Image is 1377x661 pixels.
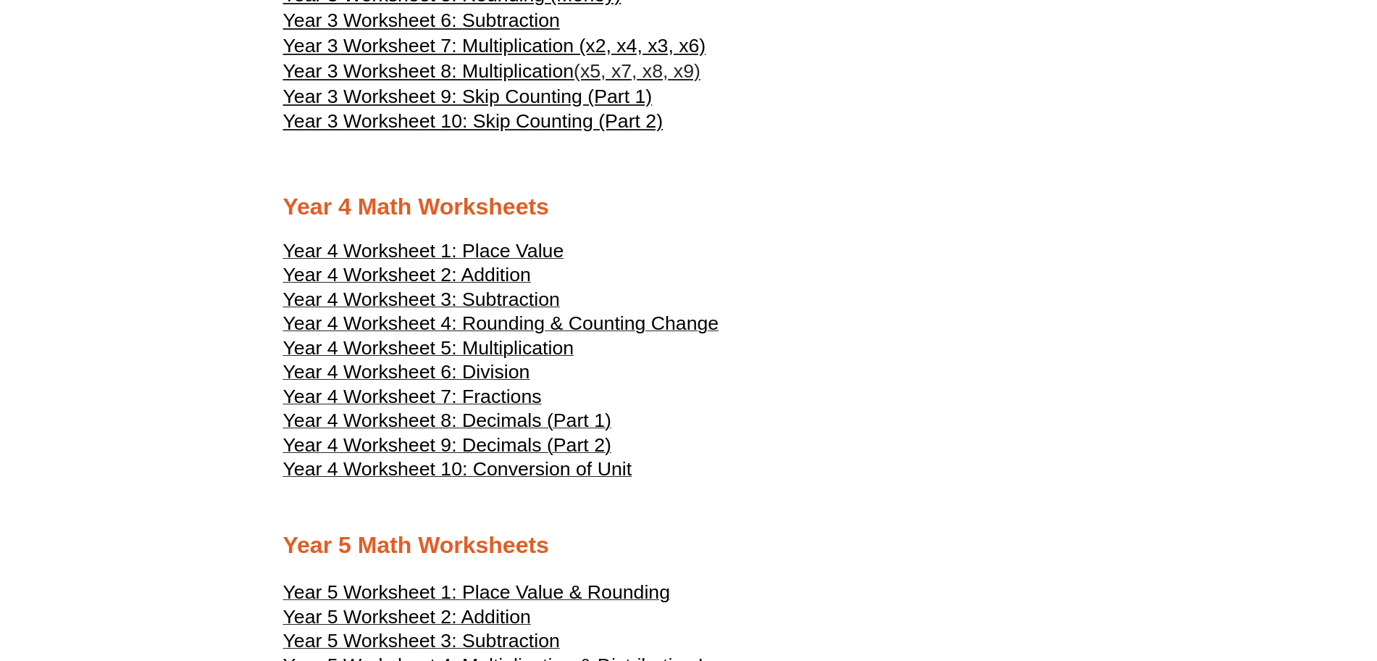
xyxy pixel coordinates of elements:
a: Year 3 Worksheet 9: Skip Counting (Part 1) [283,84,653,109]
span: Year 5 Worksheet 1: Place Value & Rounding [283,581,670,603]
span: Year 4 Worksheet 5: Multiplication [283,337,574,359]
span: Year 4 Worksheet 1: Place Value [283,240,564,262]
h2: Year 4 Math Worksheets [283,192,1095,223]
a: Year 4 Worksheet 9: Decimals (Part 2) [283,441,611,455]
h2: Year 5 Math Worksheets [283,531,1095,561]
a: Year 3 Worksheet 10: Skip Counting (Part 2) [283,109,664,134]
a: Year 4 Worksheet 4: Rounding & Counting Change [283,319,719,333]
span: Year 3 Worksheet 6: Subtraction [283,9,560,31]
span: Year 4 Worksheet 3: Subtraction [283,288,560,310]
a: Year 4 Worksheet 3: Subtraction [283,295,560,309]
span: Year 3 Worksheet 10: Skip Counting (Part 2) [283,110,664,132]
span: Year 5 Worksheet 3: Subtraction [283,630,560,652]
a: Year 5 Worksheet 2: Addition [283,612,531,627]
iframe: Chat Widget [1136,497,1377,661]
span: Year 4 Worksheet 10: Conversion of Unit [283,458,632,480]
a: Year 4 Worksheet 5: Multiplication [283,344,574,358]
span: Year 4 Worksheet 6: Division [283,361,530,383]
span: Year 4 Worksheet 9: Decimals (Part 2) [283,434,611,456]
a: Year 4 Worksheet 6: Division [283,367,530,382]
a: Year 4 Worksheet 7: Fractions [283,392,542,407]
span: Year 4 Worksheet 7: Fractions [283,386,542,407]
span: Year 4 Worksheet 4: Rounding & Counting Change [283,312,719,334]
span: Year 3 Worksheet 8: Multiplication [283,60,574,82]
a: Year 4 Worksheet 8: Decimals (Part 1) [283,416,611,431]
a: Year 3 Worksheet 8: Multiplication(x5, x7, x8, x9) [283,59,700,84]
a: Year 5 Worksheet 1: Place Value & Rounding [283,588,670,602]
a: Year 4 Worksheet 1: Place Value [283,246,564,261]
a: Year 4 Worksheet 2: Addition [283,270,531,285]
span: Year 4 Worksheet 8: Decimals (Part 1) [283,410,611,431]
a: Year 5 Worksheet 3: Subtraction [283,636,560,651]
a: Year 3 Worksheet 7: Multiplication (x2, x4, x3, x6) [283,33,706,59]
a: Year 4 Worksheet 10: Conversion of Unit [283,465,632,479]
span: Year 4 Worksheet 2: Addition [283,264,531,286]
a: Year 3 Worksheet 6: Subtraction [283,8,560,33]
span: Year 3 Worksheet 7: Multiplication (x2, x4, x3, x6) [283,35,706,57]
span: Year 3 Worksheet 9: Skip Counting (Part 1) [283,86,653,107]
span: Year 5 Worksheet 2: Addition [283,606,531,628]
span: (x5, x7, x8, x9) [574,60,700,82]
